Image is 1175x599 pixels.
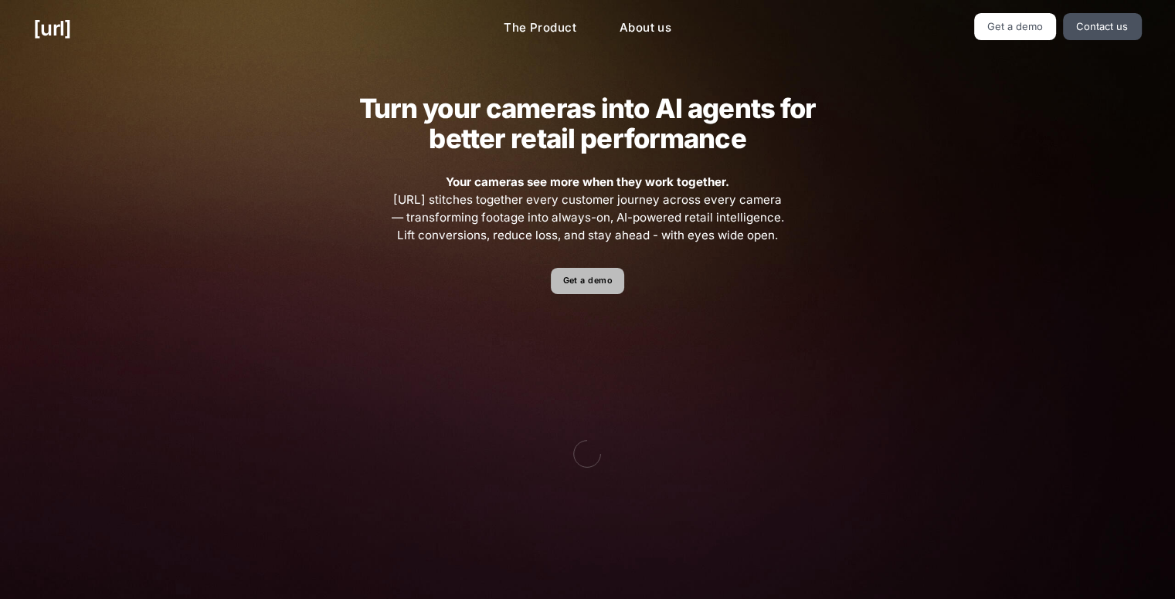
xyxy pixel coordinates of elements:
[491,13,589,43] a: The Product
[551,268,624,295] a: Get a demo
[389,174,786,244] span: [URL] stitches together every customer journey across every camera — transforming footage into al...
[607,13,684,43] a: About us
[974,13,1057,40] a: Get a demo
[335,93,840,154] h2: Turn your cameras into AI agents for better retail performance
[446,174,729,189] strong: Your cameras see more when they work together.
[33,13,71,43] a: [URL]
[1063,13,1142,40] a: Contact us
